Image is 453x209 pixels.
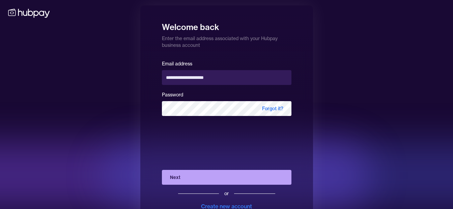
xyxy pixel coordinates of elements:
p: Enter the email address associated with your Hubpay business account [162,32,291,49]
button: Next [162,170,291,185]
span: Forgot it? [254,101,291,116]
label: Password [162,92,183,98]
label: Email address [162,61,192,67]
div: or [224,190,229,197]
h1: Welcome back [162,18,291,32]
